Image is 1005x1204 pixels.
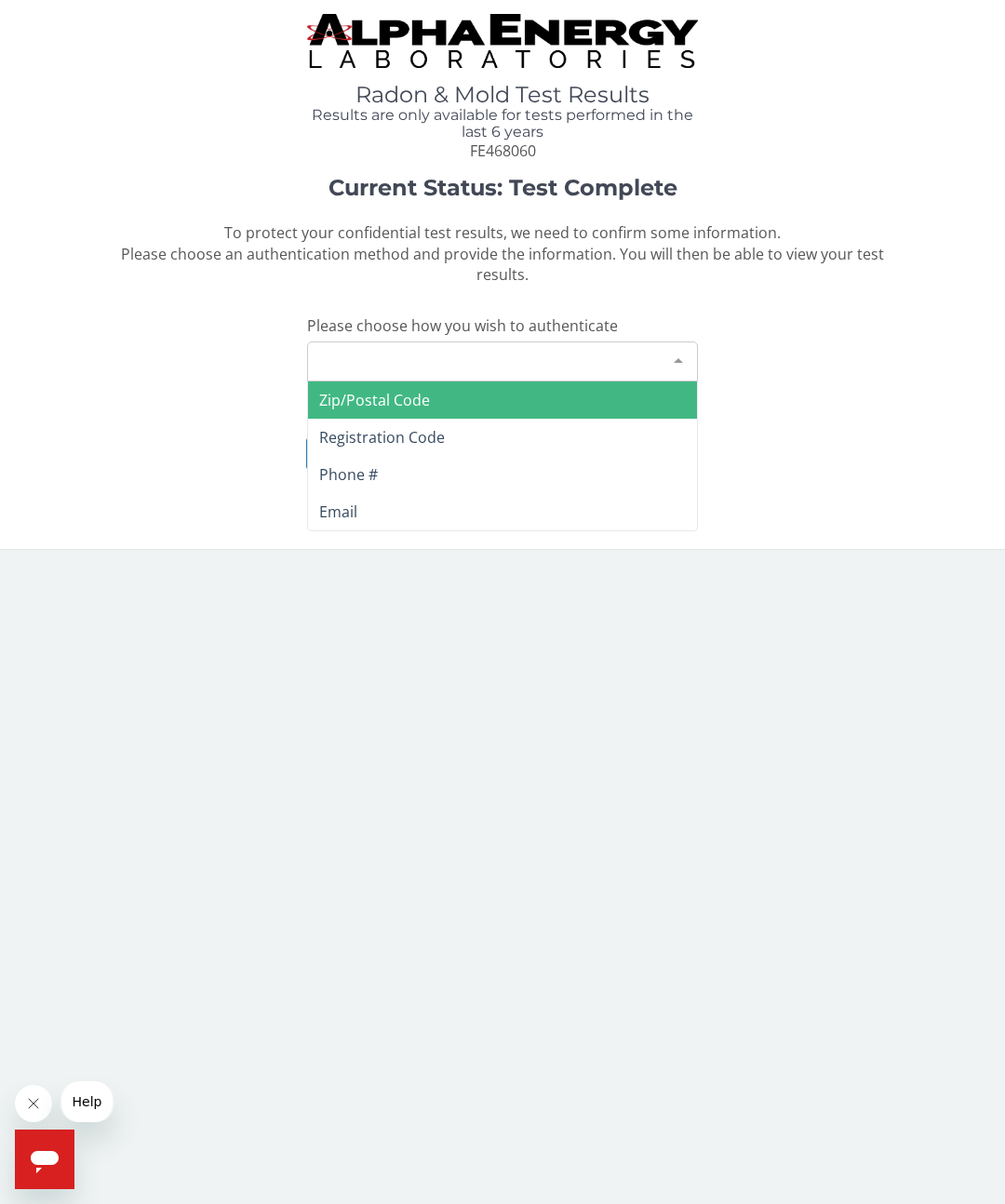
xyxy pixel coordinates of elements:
[470,140,536,161] span: FE468060
[319,502,357,522] span: Email
[60,1081,114,1122] iframe: Message from company
[328,174,677,201] strong: Current Status: Test Complete
[307,83,698,107] h1: Radon & Mold Test Results
[307,107,698,140] h4: Results are only available for tests performed in the last 6 years
[319,390,430,410] span: Zip/Postal Code
[319,464,378,485] span: Phone #
[307,315,618,336] span: Please choose how you wish to authenticate
[319,427,445,448] span: Registration Code
[15,1085,52,1122] iframe: Close message
[306,436,697,471] button: I need help
[307,14,698,68] img: TightCrop.jpg
[15,1130,74,1189] iframe: Button to launch messaging window
[121,222,884,286] span: To protect your confidential test results, we need to confirm some information. Please choose an ...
